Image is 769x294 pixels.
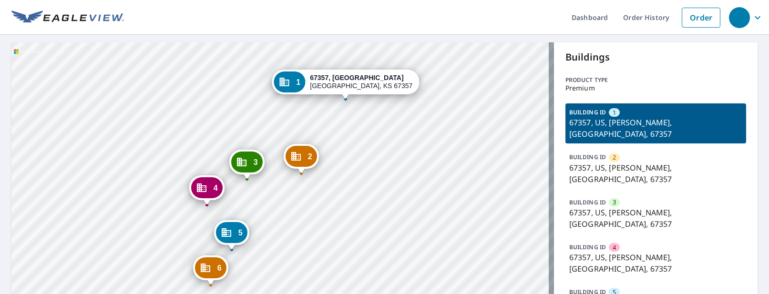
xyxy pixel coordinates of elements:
p: Buildings [565,50,746,64]
p: Product type [565,76,746,84]
span: 4 [214,184,218,192]
p: 67357, US, [PERSON_NAME], [GEOGRAPHIC_DATA], 67357 [569,252,742,274]
div: Dropped pin, building 1, Commercial property, 67357, US Parsons, KS 67357 [272,70,419,99]
div: [GEOGRAPHIC_DATA], KS 67357 [310,74,412,90]
span: 4 [613,243,616,252]
a: Order [682,8,720,28]
span: 1 [613,108,616,117]
img: EV Logo [11,10,124,25]
span: 3 [254,159,258,166]
p: BUILDING ID [569,153,606,161]
p: 67357, US, [PERSON_NAME], [GEOGRAPHIC_DATA], 67357 [569,162,742,185]
p: Premium [565,84,746,92]
p: BUILDING ID [569,108,606,116]
span: 6 [217,264,222,272]
div: Dropped pin, building 2, Commercial property, 67357, US Parsons, KS 67357 [284,144,319,173]
div: Dropped pin, building 5, Commercial property, 67357, US Parsons, KS 67357 [214,220,249,250]
strong: 67357, [GEOGRAPHIC_DATA] [310,74,403,81]
span: 5 [238,229,243,236]
p: BUILDING ID [569,243,606,251]
div: Dropped pin, building 6, Commercial property, 67357, US Parsons, KS 67357 [193,255,228,285]
div: Dropped pin, building 3, Commercial property, 67357, US Parsons, KS 67357 [229,150,265,179]
span: 1 [296,79,300,86]
span: 3 [613,198,616,207]
div: Dropped pin, building 4, Commercial property, 67357, US Parsons, KS 67357 [189,175,225,205]
p: 67357, US, [PERSON_NAME], [GEOGRAPHIC_DATA], 67357 [569,117,742,140]
span: 2 [308,153,312,160]
p: 67357, US, [PERSON_NAME], [GEOGRAPHIC_DATA], 67357 [569,207,742,230]
p: BUILDING ID [569,198,606,206]
span: 2 [613,153,616,162]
